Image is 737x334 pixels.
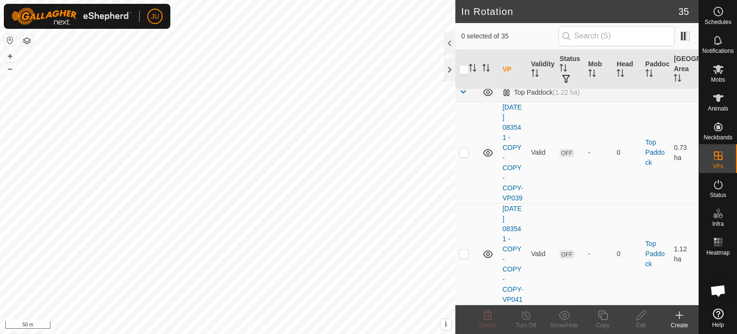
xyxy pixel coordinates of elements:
th: Head [613,50,642,89]
button: + [4,50,16,62]
td: Valid [527,203,556,305]
span: Help [712,322,724,328]
td: Valid [527,102,556,203]
span: VPs [713,163,723,169]
span: (1.22 ha) [553,88,580,96]
span: JU [151,12,159,22]
h2: In Rotation [461,6,678,17]
td: 0 [613,203,642,305]
div: Open chat [704,276,733,305]
a: Privacy Policy [190,322,226,330]
span: OFF [559,149,574,157]
p-sorticon: Activate to sort [482,65,490,73]
th: Mob [584,50,613,89]
span: Animals [708,106,728,111]
span: 35 [678,4,689,19]
div: Edit [622,321,660,330]
p-sorticon: Activate to sort [645,71,653,78]
div: Create [660,321,699,330]
p-sorticon: Activate to sort [559,65,567,73]
div: Show/Hide [545,321,583,330]
img: Gallagher Logo [12,8,131,25]
span: Status [710,192,726,198]
button: Map Layers [21,35,33,47]
div: Copy [583,321,622,330]
span: Delete [479,322,496,329]
span: Heatmap [706,250,730,256]
a: [DATE] 083541 - COPY - COPY - COPY-VP039 [502,103,523,202]
a: Contact Us [237,322,265,330]
th: Paddock [642,50,670,89]
a: Top Paddock [645,240,665,268]
p-sorticon: Activate to sort [617,71,624,78]
p-sorticon: Activate to sort [674,75,681,83]
button: Reset Map [4,35,16,46]
div: - [588,148,609,158]
input: Search (S) [559,26,675,46]
td: 1.12 ha [670,203,699,305]
div: - [588,249,609,259]
button: i [440,319,451,330]
p-sorticon: Activate to sort [469,65,476,73]
span: i [445,320,447,328]
span: Infra [712,221,724,227]
span: Notifications [702,48,734,54]
a: Top Paddock [645,138,665,166]
a: [DATE] 083541 - COPY - COPY - COPY-VP041 [502,205,523,303]
span: Schedules [704,19,731,25]
td: 0.73 ha [670,102,699,203]
span: OFF [559,250,574,259]
p-sorticon: Activate to sort [531,71,539,78]
div: Turn Off [507,321,545,330]
th: VP [499,50,527,89]
a: Help [699,305,737,332]
span: Mobs [711,77,725,83]
div: Top Paddock [502,88,580,97]
p-sorticon: Activate to sort [588,71,596,78]
span: Neckbands [703,135,732,140]
span: 0 selected of 35 [461,31,558,41]
td: 0 [613,102,642,203]
button: – [4,63,16,74]
th: Status [556,50,584,89]
th: Validity [527,50,556,89]
th: [GEOGRAPHIC_DATA] Area [670,50,699,89]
